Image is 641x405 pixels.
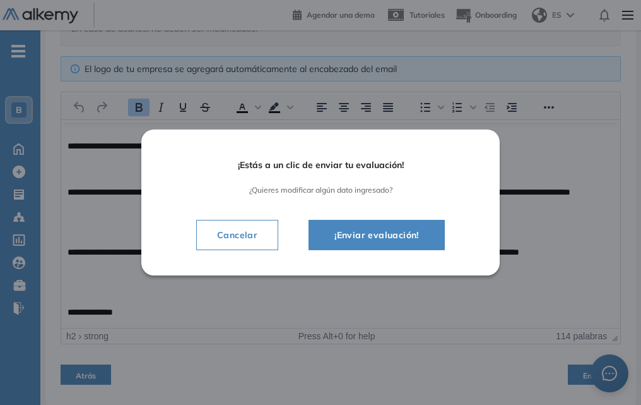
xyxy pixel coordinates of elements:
span: ¿Quieres modificar algún dato ingresado? [177,186,464,195]
span: ¡Estás a un clic de enviar tu evaluación! [177,160,464,171]
span: Cancelar [207,227,268,243]
button: Cancelar [196,220,278,250]
span: ¡Enviar evaluación! [324,227,429,243]
button: ¡Enviar evaluación! [309,220,445,250]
